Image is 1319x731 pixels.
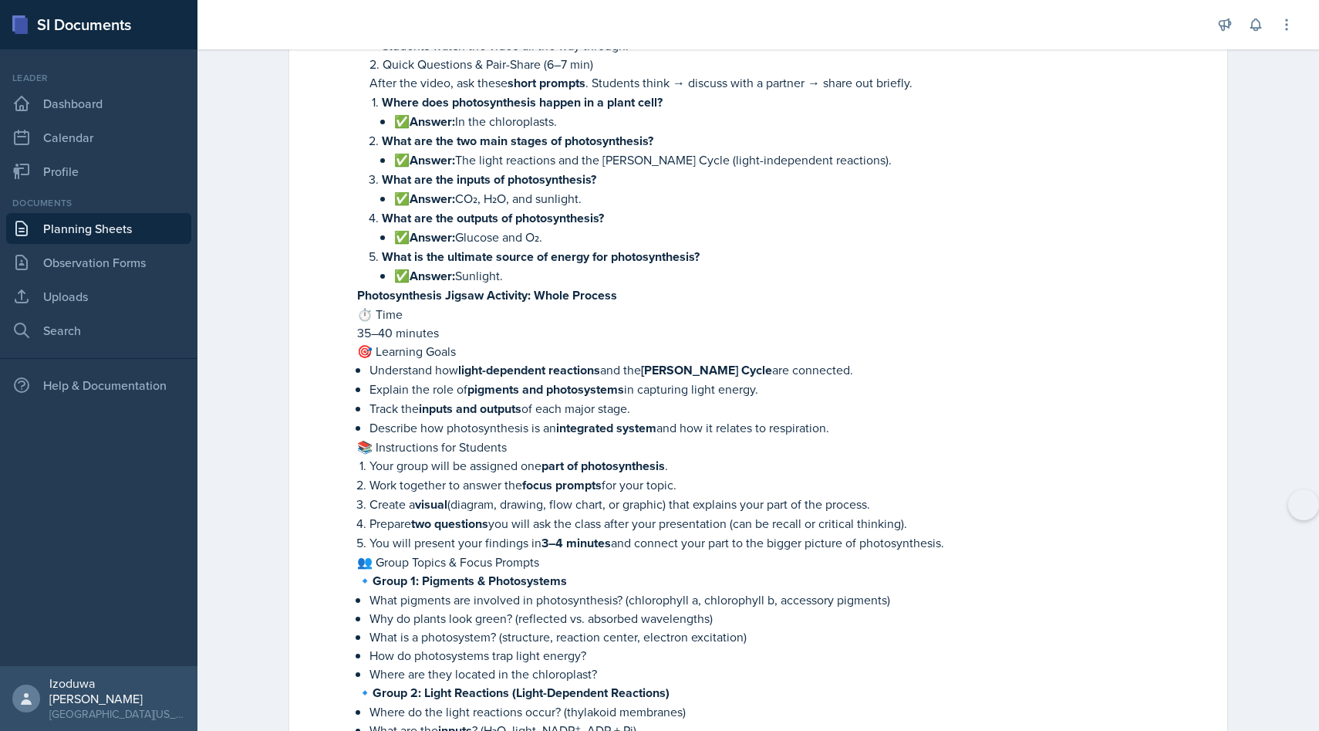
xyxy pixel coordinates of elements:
[6,247,191,278] a: Observation Forms
[369,380,1209,399] p: Explain the role of in capturing light energy.
[410,151,455,169] strong: Answer:
[382,248,700,266] strong: What is the ultimate source of energy for photosynthesis?
[394,189,1209,208] p: ✅ CO₂, H₂O, and sunlight.
[6,196,191,210] div: Documents
[373,684,670,702] strong: Group 2: Light Reactions (Light-Dependent Reactions)
[410,113,455,130] strong: Answer:
[357,553,1209,571] p: 👥 Group Topics & Focus Prompts
[6,88,191,119] a: Dashboard
[394,266,1209,286] p: ✅ Sunlight.
[541,457,665,475] strong: part of photosynthesis
[394,151,1209,170] p: ✅ The light reactions and the [PERSON_NAME] Cycle (light-independent reactions).
[394,228,1209,247] p: ✅ Glucose and O₂.
[382,209,604,227] strong: What are the outputs of photosynthesis?
[382,132,653,150] strong: What are the two main stages of photosynthesis?
[458,361,600,379] strong: light-dependent reactions
[369,73,1209,93] p: After the video, ask these . Students think → discuss with a partner → share out briefly.
[508,74,585,92] strong: short prompts
[467,381,624,398] strong: pigments and photosystems
[369,533,1209,553] p: You will present your findings in and connect your part to the bigger picture of photosynthesis.
[6,370,191,401] div: Help & Documentation
[369,418,1209,438] p: Describe how photosynthesis is an and how it relates to respiration.
[357,438,1209,456] p: 📚 Instructions for Students
[357,286,617,304] strong: Photosynthesis Jigsaw Activity: Whole Process
[394,112,1209,131] p: ✅ In the chloroplasts.
[556,419,656,437] strong: integrated system
[369,628,1209,646] p: What is a photosystem? (structure, reaction center, electron excitation)
[357,683,1209,702] p: 🔹
[357,323,1209,342] p: 35–40 minutes
[6,213,191,244] a: Planning Sheets
[410,267,455,285] strong: Answer:
[419,400,521,418] strong: inputs and outputs
[49,675,185,706] div: Izoduwa [PERSON_NAME]
[373,572,567,590] strong: Group 1: Pigments & Photosystems
[415,496,447,513] strong: visual
[369,456,1209,475] p: Your group will be assigned one .
[369,514,1209,533] p: Prepare you will ask the class after your presentation (can be recall or critical thinking).
[369,646,1209,665] p: How do photosystems trap light energy?
[6,156,191,187] a: Profile
[357,571,1209,591] p: 🔹
[522,476,602,494] strong: focus prompts
[369,475,1209,495] p: Work together to answer the for your topic.
[6,71,191,85] div: Leader
[369,360,1209,380] p: Understand how and the are connected.
[6,281,191,312] a: Uploads
[369,702,1209,721] p: Where do the light reactions occur? (thylakoid membranes)
[369,665,1209,683] p: Where are they located in the chloroplast?
[410,190,455,208] strong: Answer:
[49,706,185,722] div: [GEOGRAPHIC_DATA][US_STATE]
[369,399,1209,418] p: Track the of each major stage.
[641,361,772,379] strong: [PERSON_NAME] Cycle
[357,305,1209,323] p: ⏱ Time
[369,495,1209,514] p: Create a (diagram, drawing, flow chart, or graphic) that explains your part of the process.
[382,171,596,188] strong: What are the inputs of photosynthesis?
[411,515,488,533] strong: two questions
[541,534,611,552] strong: 3–4 minutes
[369,55,1209,73] p: 2. Quick Questions & Pair-Share (6–7 min)
[6,315,191,346] a: Search
[369,609,1209,628] p: Why do plants look green? (reflected vs. absorbed wavelengths)
[6,122,191,153] a: Calendar
[410,228,455,246] strong: Answer:
[357,342,1209,360] p: 🎯 Learning Goals
[382,93,663,111] strong: Where does photosynthesis happen in a plant cell?
[369,591,1209,609] p: What pigments are involved in photosynthesis? (chlorophyll a, chlorophyll b, accessory pigments)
